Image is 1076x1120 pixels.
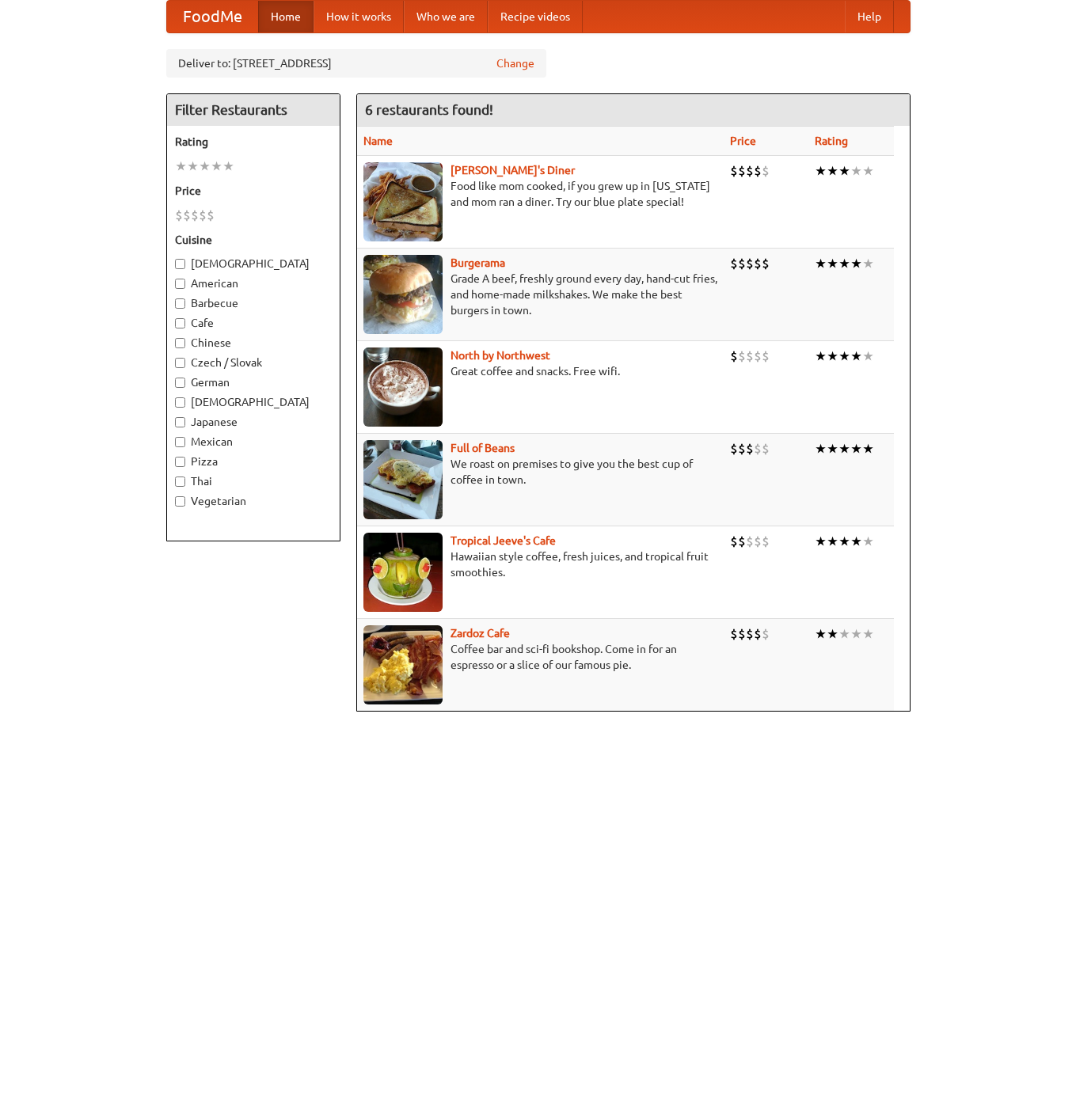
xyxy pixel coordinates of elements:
[827,533,838,550] li: ★
[175,335,332,351] label: Chinese
[175,298,185,309] input: Barbecue
[175,394,332,410] label: [DEMOGRAPHIC_DATA]
[258,1,314,32] a: Home
[167,94,340,126] h4: Filter Restaurants
[730,347,738,365] li: $
[754,533,762,550] li: $
[187,158,199,175] li: ★
[363,533,443,612] img: jeeves.jpg
[850,162,862,180] li: ★
[815,625,827,643] li: ★
[175,338,185,348] input: Chinese
[488,1,583,32] a: Recipe videos
[838,347,850,365] li: ★
[762,533,770,550] li: $
[363,347,443,427] img: north.jpg
[207,207,215,224] li: $
[827,347,838,365] li: ★
[363,135,393,147] a: Name
[363,271,717,318] p: Grade A beef, freshly ground every day, hand-cut fries, and home-made milkshakes. We make the bes...
[175,256,332,271] label: [DEMOGRAPHIC_DATA]
[175,207,183,224] li: $
[850,625,862,643] li: ★
[166,49,546,78] div: Deliver to: [STREET_ADDRESS]
[746,625,754,643] li: $
[363,440,443,519] img: beans.jpg
[730,625,738,643] li: $
[850,255,862,272] li: ★
[175,493,332,509] label: Vegetarian
[738,440,746,457] li: $
[754,255,762,272] li: $
[451,256,505,269] a: Burgerama
[451,349,550,362] b: North by Northwest
[175,417,185,427] input: Japanese
[815,162,827,180] li: ★
[451,164,575,177] a: [PERSON_NAME]'s Diner
[175,275,332,291] label: American
[838,440,850,457] li: ★
[175,496,185,507] input: Vegetarian
[862,255,874,272] li: ★
[754,625,762,643] li: $
[183,207,191,224] li: $
[222,158,234,175] li: ★
[175,232,332,248] h5: Cuisine
[175,454,332,469] label: Pizza
[738,347,746,365] li: $
[363,255,443,334] img: burgerama.jpg
[738,162,746,180] li: $
[404,1,488,32] a: Who we are
[167,1,258,32] a: FoodMe
[199,158,211,175] li: ★
[738,533,746,550] li: $
[738,625,746,643] li: $
[815,347,827,365] li: ★
[850,347,862,365] li: ★
[175,473,332,489] label: Thai
[363,178,717,210] p: Food like mom cooked, if you grew up in [US_STATE] and mom ran a diner. Try our blue plate special!
[862,625,874,643] li: ★
[738,255,746,272] li: $
[175,476,185,487] input: Thai
[451,627,510,640] a: Zardoz Cafe
[363,363,717,379] p: Great coffee and snacks. Free wifi.
[815,533,827,550] li: ★
[175,434,332,450] label: Mexican
[363,162,443,241] img: sallys.jpg
[754,162,762,180] li: $
[730,440,738,457] li: $
[175,378,185,388] input: German
[363,549,717,580] p: Hawaiian style coffee, fresh juices, and tropical fruit smoothies.
[827,255,838,272] li: ★
[451,442,515,454] b: Full of Beans
[827,162,838,180] li: ★
[762,440,770,457] li: $
[827,625,838,643] li: ★
[850,533,862,550] li: ★
[754,347,762,365] li: $
[363,456,717,488] p: We roast on premises to give you the best cup of coffee in town.
[175,158,187,175] li: ★
[845,1,894,32] a: Help
[838,255,850,272] li: ★
[827,440,838,457] li: ★
[838,533,850,550] li: ★
[175,315,332,331] label: Cafe
[175,183,332,199] h5: Price
[175,397,185,408] input: [DEMOGRAPHIC_DATA]
[451,534,556,547] a: Tropical Jeeve's Cafe
[746,347,754,365] li: $
[314,1,404,32] a: How it works
[175,414,332,430] label: Japanese
[175,437,185,447] input: Mexican
[862,440,874,457] li: ★
[746,440,754,457] li: $
[175,374,332,390] label: German
[762,255,770,272] li: $
[363,641,717,673] p: Coffee bar and sci-fi bookshop. Come in for an espresso or a slice of our famous pie.
[730,162,738,180] li: $
[862,533,874,550] li: ★
[762,162,770,180] li: $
